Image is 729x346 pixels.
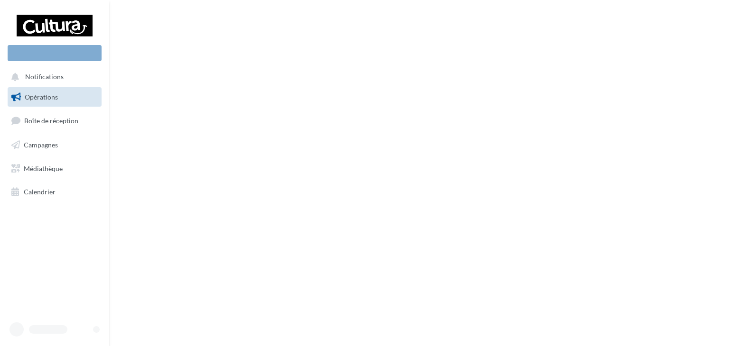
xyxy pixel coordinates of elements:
a: Campagnes [6,135,103,155]
a: Calendrier [6,182,103,202]
span: Calendrier [24,188,56,196]
span: Boîte de réception [24,117,78,125]
div: Nouvelle campagne [8,45,102,61]
span: Médiathèque [24,164,63,172]
a: Médiathèque [6,159,103,179]
span: Campagnes [24,141,58,149]
span: Notifications [25,73,64,81]
a: Opérations [6,87,103,107]
span: Opérations [25,93,58,101]
a: Boîte de réception [6,110,103,131]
